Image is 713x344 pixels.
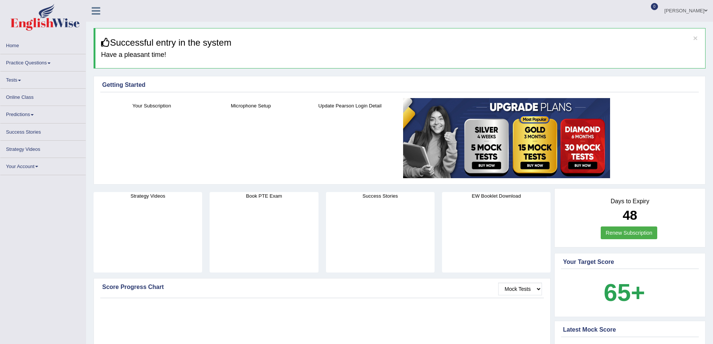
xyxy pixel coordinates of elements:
[94,192,202,200] h4: Strategy Videos
[442,192,551,200] h4: EW Booklet Download
[205,102,297,110] h4: Microphone Setup
[101,38,700,48] h3: Successful entry in the system
[403,98,610,178] img: small5.jpg
[0,37,86,52] a: Home
[693,34,698,42] button: ×
[651,3,658,10] span: 0
[304,102,396,110] h4: Update Pearson Login Detail
[0,89,86,103] a: Online Class
[563,198,697,205] h4: Days to Expiry
[623,208,637,222] b: 48
[326,192,435,200] h4: Success Stories
[563,258,697,267] div: Your Target Score
[0,124,86,138] a: Success Stories
[601,226,657,239] a: Renew Subscription
[0,158,86,173] a: Your Account
[102,80,697,89] div: Getting Started
[106,102,198,110] h4: Your Subscription
[101,51,700,59] h4: Have a pleasant time!
[0,106,86,121] a: Predictions
[563,325,697,334] div: Latest Mock Score
[102,283,542,292] div: Score Progress Chart
[210,192,318,200] h4: Book PTE Exam
[0,54,86,69] a: Practice Questions
[0,141,86,155] a: Strategy Videos
[604,279,645,306] b: 65+
[0,71,86,86] a: Tests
